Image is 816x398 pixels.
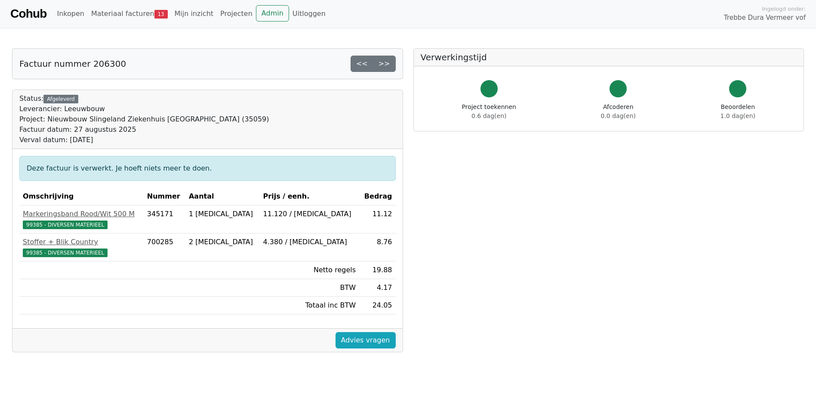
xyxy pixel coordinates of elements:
[23,221,108,229] span: 99385 - DIVERSEN MATERIEEL
[762,5,806,13] span: Ingelogd onder:
[260,297,360,314] td: Totaal inc BTW
[23,237,140,258] a: Stoffer + Blik Country99385 - DIVERSEN MATERIEEL
[260,188,360,205] th: Prijs / eenh.
[373,56,396,72] a: >>
[289,5,329,22] a: Uitloggen
[471,112,506,119] span: 0.6 dag(en)
[144,233,185,261] td: 700285
[359,297,395,314] td: 24.05
[23,237,140,247] div: Stoffer + Blik Country
[43,95,78,103] div: Afgeleverd
[19,114,269,124] div: Project: Nieuwbouw Slingeland Ziekenhuis [GEOGRAPHIC_DATA] (35059)
[19,59,126,69] h5: Factuur nummer 206300
[19,135,269,145] div: Verval datum: [DATE]
[144,205,185,233] td: 345171
[721,103,755,121] div: Beoordelen
[19,124,269,135] div: Factuur datum: 27 augustus 2025
[19,188,144,205] th: Omschrijving
[23,249,108,257] span: 99385 - DIVERSEN MATERIEEL
[189,237,256,247] div: 2 [MEDICAL_DATA]
[217,5,256,22] a: Projecten
[19,104,269,114] div: Leverancier: Leeuwbouw
[351,56,373,72] a: <<
[256,5,289,22] a: Admin
[721,112,755,119] span: 1.0 dag(en)
[185,188,260,205] th: Aantal
[359,233,395,261] td: 8.76
[260,261,360,279] td: Netto regels
[263,209,356,219] div: 11.120 / [MEDICAL_DATA]
[88,5,171,22] a: Materiaal facturen13
[23,209,140,230] a: Markeringsband Rood/Wit 500 M99385 - DIVERSEN MATERIEEL
[462,103,516,121] div: Project toekennen
[19,93,269,145] div: Status:
[260,279,360,297] td: BTW
[10,3,46,24] a: Cohub
[23,209,140,219] div: Markeringsband Rood/Wit 500 M
[359,261,395,279] td: 19.88
[154,10,168,19] span: 13
[189,209,256,219] div: 1 [MEDICAL_DATA]
[336,332,396,348] a: Advies vragen
[53,5,87,22] a: Inkopen
[171,5,217,22] a: Mijn inzicht
[19,156,396,181] div: Deze factuur is verwerkt. Je hoeft niets meer te doen.
[144,188,185,205] th: Nummer
[601,112,636,119] span: 0.0 dag(en)
[359,188,395,205] th: Bedrag
[359,205,395,233] td: 11.12
[601,103,636,121] div: Afcoderen
[263,237,356,247] div: 4.380 / [MEDICAL_DATA]
[359,279,395,297] td: 4.17
[724,13,806,23] span: Trebbe Dura Vermeer vof
[421,52,797,62] h5: Verwerkingstijd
